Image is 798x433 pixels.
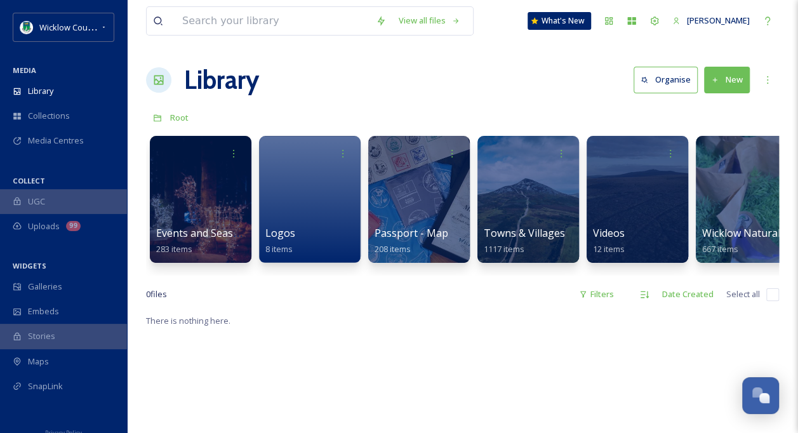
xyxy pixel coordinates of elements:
[484,226,565,240] span: Towns & Villages
[170,112,189,123] span: Root
[28,356,49,368] span: Maps
[156,243,192,255] span: 283 items
[573,282,620,307] div: Filters
[28,110,70,122] span: Collections
[265,243,293,255] span: 8 items
[13,65,36,75] span: MEDIA
[375,227,448,255] a: Passport - Map208 items
[666,8,756,33] a: [PERSON_NAME]
[702,226,788,240] span: Wicklow Naturally
[726,288,760,300] span: Select all
[28,330,55,342] span: Stories
[593,227,625,255] a: Videos12 items
[687,15,750,26] span: [PERSON_NAME]
[28,281,62,293] span: Galleries
[146,288,167,300] span: 0 file s
[146,315,230,326] span: There is nothing here.
[265,226,295,240] span: Logos
[484,243,524,255] span: 1117 items
[13,176,45,185] span: COLLECT
[66,221,81,231] div: 99
[20,21,33,34] img: download%20(9).png
[176,7,369,35] input: Search your library
[156,227,254,255] a: Events and Seasonal283 items
[28,380,63,392] span: SnapLink
[702,243,738,255] span: 667 items
[184,61,259,99] a: Library
[28,220,60,232] span: Uploads
[593,226,625,240] span: Videos
[702,227,788,255] a: Wicklow Naturally667 items
[28,85,53,97] span: Library
[375,226,448,240] span: Passport - Map
[528,12,591,30] a: What's New
[13,261,46,270] span: WIDGETS
[28,305,59,317] span: Embeds
[156,226,254,240] span: Events and Seasonal
[484,227,565,255] a: Towns & Villages1117 items
[170,110,189,125] a: Root
[593,243,625,255] span: 12 items
[28,196,45,208] span: UGC
[634,67,698,93] button: Organise
[39,21,129,33] span: Wicklow County Council
[742,377,779,414] button: Open Chat
[375,243,411,255] span: 208 items
[265,227,295,255] a: Logos8 items
[704,67,750,93] button: New
[28,135,84,147] span: Media Centres
[656,282,720,307] div: Date Created
[392,8,467,33] a: View all files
